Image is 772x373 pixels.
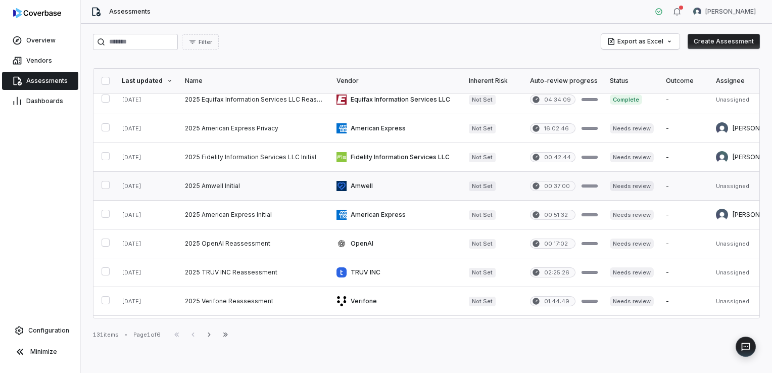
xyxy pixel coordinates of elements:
td: - [660,316,710,345]
td: - [660,172,710,201]
button: Minimize [4,342,76,362]
div: Status [610,77,654,85]
img: Bridget Seagraves avatar [716,209,728,221]
span: [PERSON_NAME] [705,8,756,16]
div: 131 items [93,331,119,339]
img: logo-D7KZi-bG.svg [13,8,61,18]
td: - [660,114,710,143]
div: Last updated [122,77,173,85]
div: • [125,331,127,338]
a: Assessments [2,72,78,90]
img: Bridget Seagraves avatar [716,122,728,134]
span: Dashboards [26,97,63,105]
div: Page 1 of 6 [133,331,161,339]
a: Dashboards [2,92,78,110]
span: Assessments [109,8,151,16]
span: Assessments [26,77,68,85]
div: Name [185,77,324,85]
td: - [660,258,710,287]
td: - [660,85,710,114]
button: Filter [182,34,219,50]
span: Filter [199,38,212,46]
img: Madison Hull avatar [716,151,728,163]
td: - [660,143,710,172]
button: Travis Helton avatar[PERSON_NAME] [687,4,762,19]
a: Configuration [4,321,76,340]
td: - [660,201,710,229]
span: Minimize [30,348,57,356]
td: - [660,229,710,258]
span: Overview [26,36,56,44]
div: Auto-review progress [530,77,598,85]
button: Export as Excel [601,34,680,49]
div: Vendor [336,77,457,85]
a: Overview [2,31,78,50]
img: Travis Helton avatar [693,8,701,16]
a: Vendors [2,52,78,70]
span: Configuration [28,327,69,335]
div: Outcome [666,77,704,85]
td: - [660,287,710,316]
button: Create Assessment [688,34,760,49]
span: Vendors [26,57,52,65]
div: Inherent Risk [469,77,518,85]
